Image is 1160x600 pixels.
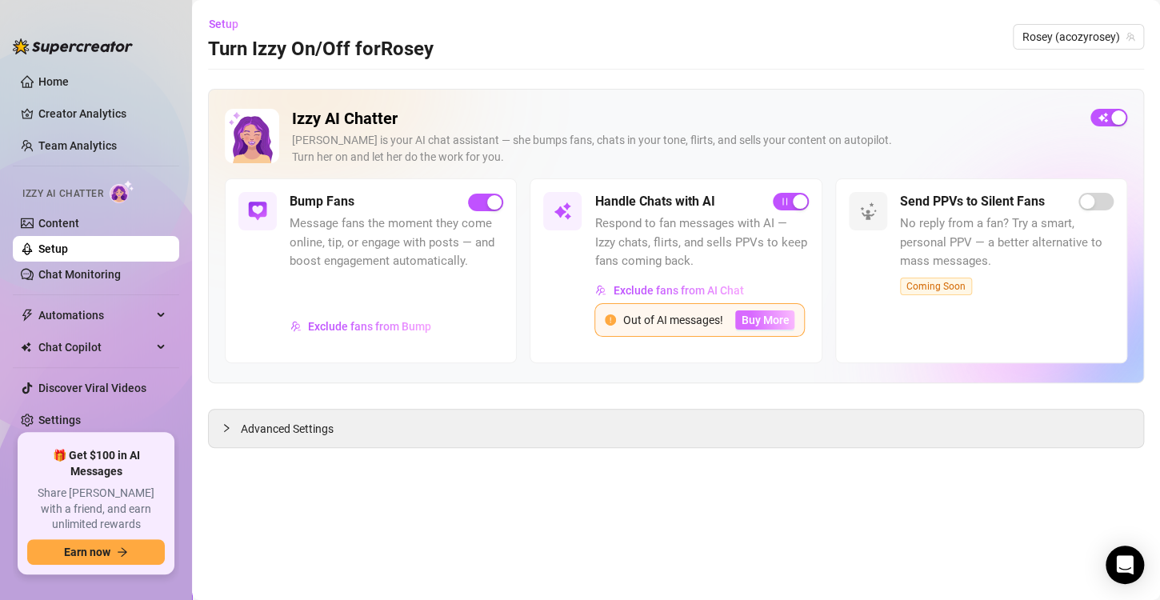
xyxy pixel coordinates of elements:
span: Rosey (acozyrosey) [1022,25,1134,49]
div: Out of AI messages! [622,311,722,329]
span: Buy More [741,314,789,326]
img: svg%3e [553,202,572,221]
span: thunderbolt [21,309,34,322]
img: Izzy AI Chatter [225,109,279,163]
a: Discover Viral Videos [38,382,146,394]
span: arrow-right [117,546,128,558]
h5: Handle Chats with AI [594,192,714,211]
button: Buy More [735,310,794,330]
span: Share [PERSON_NAME] with a friend, and earn unlimited rewards [27,486,165,533]
span: 🎁 Get $100 in AI Messages [27,448,165,479]
img: Chat Copilot [21,342,31,353]
img: svg%3e [595,285,606,296]
span: Message fans the moment they come online, tip, or engage with posts — and boost engagement automa... [290,214,503,271]
div: collapsed [222,419,241,437]
div: Open Intercom Messenger [1106,546,1144,584]
span: Advanced Settings [241,420,334,438]
button: Setup [208,11,251,37]
div: [PERSON_NAME] is your AI chat assistant — she bumps fans, chats in your tone, flirts, and sells y... [292,132,1078,166]
img: svg%3e [858,202,878,221]
span: Chat Copilot [38,334,152,360]
span: team [1126,32,1135,42]
span: Respond to fan messages with AI — Izzy chats, flirts, and sells PPVs to keep fans coming back. [594,214,808,271]
h3: Turn Izzy On/Off for Rosey [208,37,434,62]
h5: Send PPVs to Silent Fans [900,192,1045,211]
img: logo-BBDzfeDw.svg [13,38,133,54]
span: collapsed [222,423,231,433]
span: Exclude fans from Bump [308,320,431,333]
span: Coming Soon [900,278,972,295]
span: Exclude fans from AI Chat [613,284,743,297]
img: svg%3e [290,321,302,332]
button: Earn nowarrow-right [27,539,165,565]
a: Chat Monitoring [38,268,121,281]
button: Exclude fans from Bump [290,314,432,339]
span: Automations [38,302,152,328]
img: svg%3e [248,202,267,221]
span: Izzy AI Chatter [22,186,103,202]
span: Earn now [64,546,110,558]
span: No reply from a fan? Try a smart, personal PPV — a better alternative to mass messages. [900,214,1114,271]
img: AI Chatter [110,180,134,203]
h2: Izzy AI Chatter [292,109,1078,129]
a: Content [38,217,79,230]
a: Settings [38,414,81,426]
span: Setup [209,18,238,30]
a: Home [38,75,69,88]
button: Exclude fans from AI Chat [594,278,744,303]
h5: Bump Fans [290,192,354,211]
span: exclamation-circle [605,314,616,326]
a: Creator Analytics [38,101,166,126]
a: Setup [38,242,68,255]
a: Team Analytics [38,139,117,152]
